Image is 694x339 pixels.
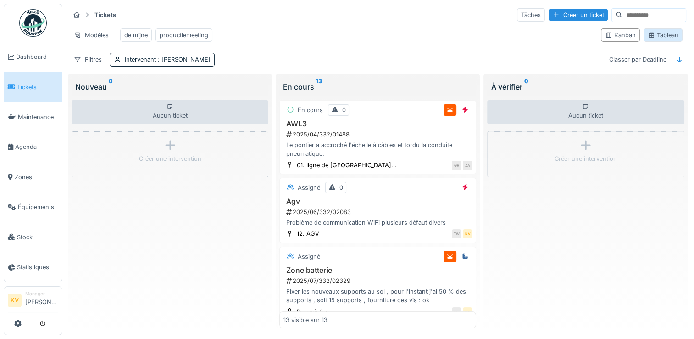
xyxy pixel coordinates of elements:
[298,106,323,114] div: En cours
[4,222,62,252] a: Stock
[555,154,617,163] div: Créer une intervention
[125,55,211,64] div: Intervenant
[4,72,62,102] a: Tickets
[17,263,58,271] span: Statistiques
[452,161,461,170] div: GR
[91,11,120,19] strong: Tickets
[452,307,461,316] div: PG
[109,81,113,92] sup: 0
[70,53,106,66] div: Filtres
[463,161,472,170] div: ZA
[452,229,461,238] div: TW
[605,31,636,40] div: Kanban
[283,218,472,227] div: Problème de communication WiFi plusieurs défaut divers
[15,173,58,181] span: Zones
[25,290,58,310] li: [PERSON_NAME]
[283,197,472,206] h3: Agv
[16,52,58,61] span: Dashboard
[160,31,208,40] div: productiemeeting
[4,252,62,282] a: Statistiques
[4,162,62,192] a: Zones
[15,142,58,151] span: Agenda
[18,203,58,211] span: Équipements
[342,106,346,114] div: 0
[283,141,472,158] div: Le pontier a accroché l'échelle à câbles et tordu la conduite pneumatique.
[4,102,62,132] a: Maintenance
[8,294,22,307] li: KV
[283,287,472,305] div: Fixer les nouveaux supports au sol , pour l'instant j'ai 50 % des supports , soit 15 supports , f...
[549,9,608,21] div: Créer un ticket
[4,42,62,72] a: Dashboard
[17,233,58,242] span: Stock
[605,53,671,66] div: Classer par Deadline
[648,31,678,40] div: Tableau
[4,192,62,222] a: Équipements
[517,8,545,22] div: Tâches
[19,9,47,37] img: Badge_color-CXgf-gQk.svg
[297,161,397,169] div: 01. ligne de [GEOGRAPHIC_DATA]...
[17,83,58,91] span: Tickets
[124,31,148,40] div: de mijne
[487,100,684,124] div: Aucun ticket
[70,28,113,42] div: Modèles
[491,81,680,92] div: À vérifier
[18,113,58,121] span: Maintenance
[139,154,201,163] div: Créer une intervention
[298,252,320,261] div: Assigné
[297,229,319,238] div: 12. AGV
[4,132,62,162] a: Agenda
[297,307,329,316] div: D. Logistics
[283,316,328,324] div: 13 visible sur 13
[8,290,58,312] a: KV Manager[PERSON_NAME]
[285,208,472,216] div: 2025/06/332/02083
[285,130,472,139] div: 2025/04/332/01488
[283,266,472,275] h3: Zone batterie
[283,119,472,128] h3: AWL3
[339,183,343,192] div: 0
[285,277,472,285] div: 2025/07/332/02329
[463,229,472,238] div: KV
[156,56,211,63] span: : [PERSON_NAME]
[25,290,58,297] div: Manager
[72,100,268,124] div: Aucun ticket
[283,81,472,92] div: En cours
[316,81,322,92] sup: 13
[463,307,472,316] div: KV
[75,81,265,92] div: Nouveau
[524,81,528,92] sup: 0
[298,183,320,192] div: Assigné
